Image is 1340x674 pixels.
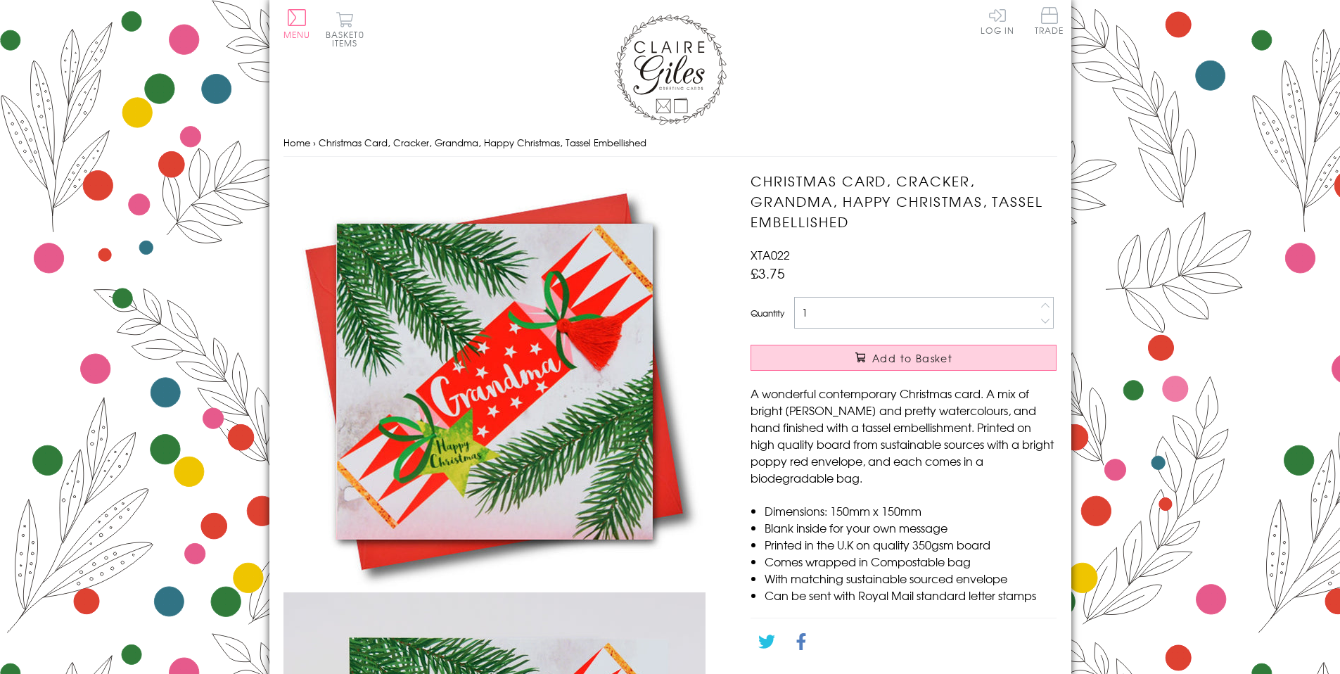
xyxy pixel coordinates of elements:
span: 0 items [332,28,364,49]
a: Log In [981,7,1014,34]
h1: Christmas Card, Cracker, Grandma, Happy Christmas, Tassel Embellished [751,171,1057,231]
label: Quantity [751,307,784,319]
span: XTA022 [751,246,790,263]
li: Dimensions: 150mm x 150mm [765,502,1057,519]
img: Christmas Card, Cracker, Grandma, Happy Christmas, Tassel Embellished [283,171,706,592]
span: Menu [283,28,311,41]
span: £3.75 [751,263,785,283]
li: Comes wrapped in Compostable bag [765,553,1057,570]
li: With matching sustainable sourced envelope [765,570,1057,587]
span: › [313,136,316,149]
p: A wonderful contemporary Christmas card. A mix of bright [PERSON_NAME] and pretty watercolours, a... [751,385,1057,486]
span: Add to Basket [872,351,952,365]
button: Add to Basket [751,345,1057,371]
a: Home [283,136,310,149]
li: Can be sent with Royal Mail standard letter stamps [765,587,1057,604]
a: Trade [1035,7,1064,37]
span: Trade [1035,7,1064,34]
li: Blank inside for your own message [765,519,1057,536]
li: Printed in the U.K on quality 350gsm board [765,536,1057,553]
nav: breadcrumbs [283,129,1057,158]
button: Basket0 items [326,11,364,47]
span: Christmas Card, Cracker, Grandma, Happy Christmas, Tassel Embellished [319,136,646,149]
button: Menu [283,9,311,39]
img: Claire Giles Greetings Cards [614,14,727,125]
